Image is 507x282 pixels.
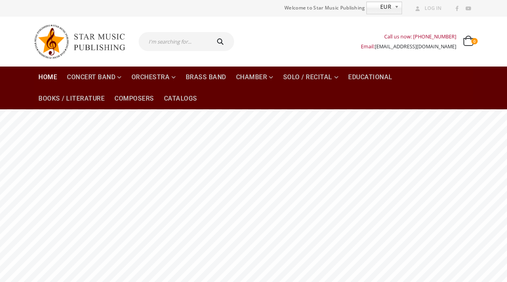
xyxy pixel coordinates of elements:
a: Educational [343,67,397,88]
a: Composers [110,88,159,109]
img: Star Music Publishing [34,21,133,63]
span: EUR [367,2,391,11]
input: I'm searching for... [139,32,209,51]
a: Log In [412,3,442,13]
a: Catalogs [159,88,202,109]
a: Orchestra [127,67,181,88]
a: Concert Band [62,67,126,88]
span: 0 [471,38,478,44]
div: Email: [361,42,456,51]
a: Brass Band [181,67,231,88]
a: Facebook [452,4,462,14]
span: Welcome to Star Music Publishing [284,2,365,14]
a: [EMAIL_ADDRESS][DOMAIN_NAME] [375,43,456,50]
a: Solo / Recital [278,67,343,88]
a: Books / Literature [34,88,109,109]
button: Search [209,32,234,51]
a: Youtube [463,4,473,14]
div: Call us now: [PHONE_NUMBER] [361,32,456,42]
a: Chamber [231,67,278,88]
a: Home [34,67,62,88]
